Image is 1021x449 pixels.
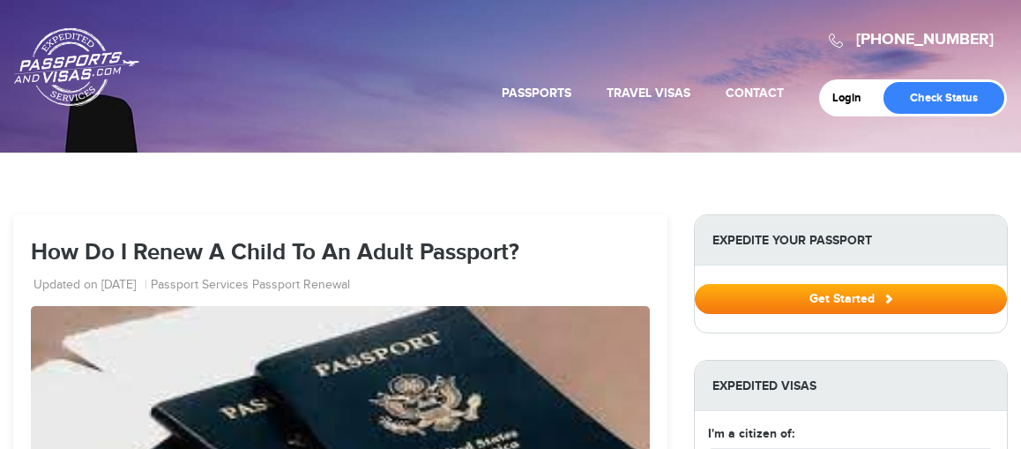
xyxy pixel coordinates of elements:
[151,277,249,295] a: Passport Services
[832,91,874,105] a: Login
[695,291,1007,305] a: Get Started
[695,284,1007,314] button: Get Started
[708,424,794,443] label: I'm a citizen of:
[252,277,350,295] a: Passport Renewal
[695,215,1007,266] strong: Expedite Your Passport
[883,82,1004,114] a: Check Status
[695,361,1007,411] strong: Expedited Visas
[31,241,650,266] h1: How Do I Renew A Child To An Adult Passport?
[856,30,994,49] a: [PHONE_NUMBER]
[14,27,139,107] a: Passports & [DOMAIN_NAME]
[34,277,147,295] li: Updated on [DATE]
[607,86,690,101] a: Travel Visas
[502,86,571,101] a: Passports
[726,86,784,101] a: Contact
